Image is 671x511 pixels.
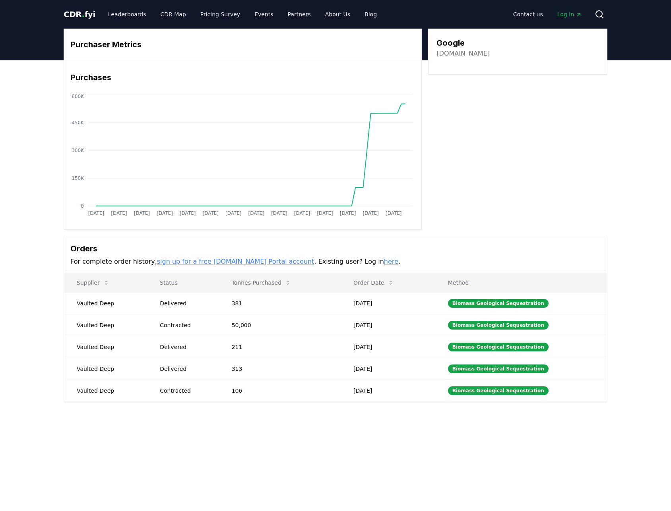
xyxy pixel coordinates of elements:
td: Vaulted Deep [64,314,147,336]
tspan: 300K [72,148,84,153]
tspan: [DATE] [88,210,105,216]
td: Vaulted Deep [64,358,147,380]
div: Contracted [160,321,213,329]
tspan: [DATE] [294,210,310,216]
div: Contracted [160,387,213,395]
a: here [384,258,398,265]
td: [DATE] [341,314,435,336]
div: Delivered [160,299,213,307]
tspan: 0 [81,203,84,209]
td: Vaulted Deep [64,292,147,314]
div: Biomass Geological Sequestration [448,386,549,395]
tspan: [DATE] [248,210,265,216]
tspan: [DATE] [317,210,334,216]
tspan: [DATE] [180,210,196,216]
span: CDR fyi [64,10,95,19]
a: About Us [319,7,357,21]
td: Vaulted Deep [64,380,147,401]
button: Tonnes Purchased [225,275,297,291]
a: Pricing Survey [194,7,246,21]
tspan: [DATE] [271,210,287,216]
tspan: [DATE] [203,210,219,216]
a: CDR.fyi [64,9,95,20]
h3: Google [436,37,490,49]
h3: Purchaser Metrics [70,39,415,50]
a: Partners [281,7,317,21]
tspan: 150K [72,175,84,181]
td: [DATE] [341,358,435,380]
a: sign up for a free [DOMAIN_NAME] Portal account [157,258,314,265]
tspan: [DATE] [386,210,402,216]
td: 313 [219,358,341,380]
td: Vaulted Deep [64,336,147,358]
p: Method [442,279,601,287]
a: [DOMAIN_NAME] [436,49,490,58]
td: 211 [219,336,341,358]
a: Log in [551,7,588,21]
tspan: 600K [72,94,84,99]
td: 381 [219,292,341,314]
nav: Main [507,7,588,21]
tspan: [DATE] [363,210,379,216]
a: Leaderboards [102,7,153,21]
div: Delivered [160,365,213,373]
h3: Purchases [70,71,415,83]
tspan: [DATE] [134,210,150,216]
button: Order Date [347,275,400,291]
button: Supplier [70,275,116,291]
td: 50,000 [219,314,341,336]
div: Biomass Geological Sequestration [448,299,549,308]
nav: Main [102,7,383,21]
tspan: [DATE] [225,210,242,216]
tspan: [DATE] [111,210,127,216]
div: Biomass Geological Sequestration [448,321,549,330]
span: Log in [557,10,582,18]
tspan: [DATE] [157,210,173,216]
td: [DATE] [341,336,435,358]
td: [DATE] [341,292,435,314]
a: Events [248,7,279,21]
p: Status [153,279,213,287]
tspan: [DATE] [340,210,356,216]
div: Biomass Geological Sequestration [448,364,549,373]
a: Blog [358,7,383,21]
span: . [82,10,85,19]
a: CDR Map [154,7,192,21]
div: Biomass Geological Sequestration [448,343,549,351]
td: 106 [219,380,341,401]
p: For complete order history, . Existing user? Log in . [70,257,601,266]
td: [DATE] [341,380,435,401]
tspan: 450K [72,120,84,125]
div: Delivered [160,343,213,351]
a: Contact us [507,7,549,21]
h3: Orders [70,243,601,255]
